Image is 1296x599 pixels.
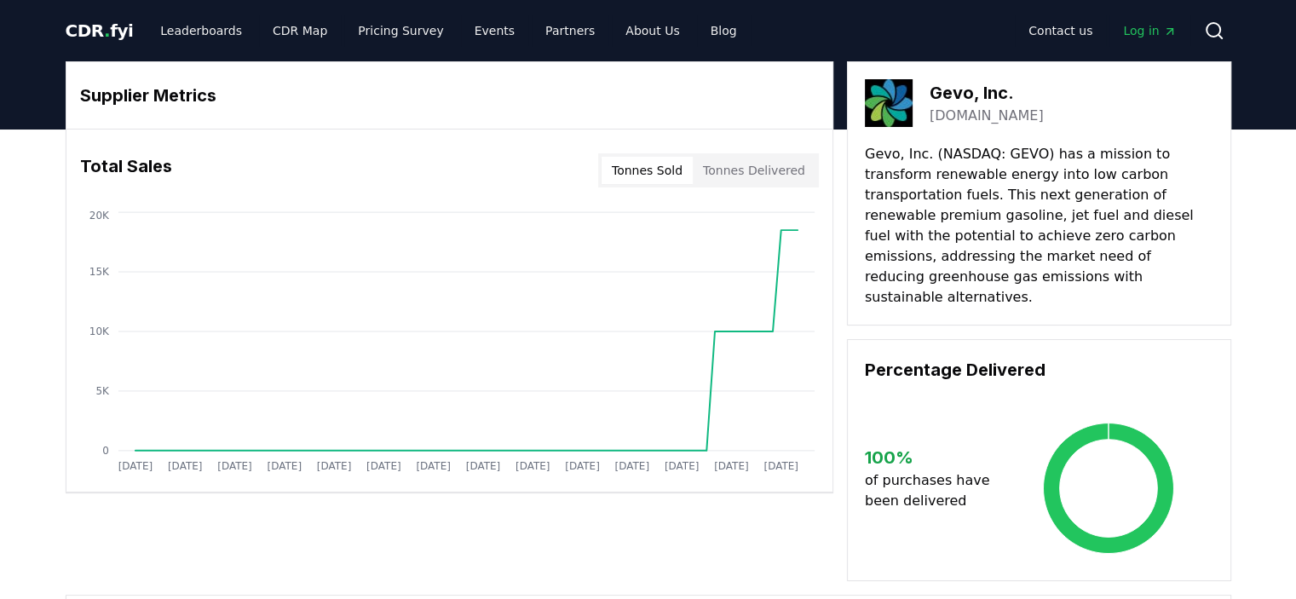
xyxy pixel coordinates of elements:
nav: Main [1015,15,1189,46]
a: Partners [532,15,608,46]
p: Gevo, Inc. (NASDAQ: GEVO) has a mission to transform renewable energy into low carbon transportat... [865,144,1213,308]
tspan: [DATE] [366,460,401,472]
a: About Us [612,15,693,46]
p: of purchases have been delivered [865,470,1004,511]
a: [DOMAIN_NAME] [930,106,1044,126]
tspan: [DATE] [267,460,302,472]
tspan: [DATE] [763,460,798,472]
button: Tonnes Delivered [693,157,815,184]
h3: Percentage Delivered [865,357,1213,383]
tspan: 20K [89,210,109,222]
tspan: 0 [102,445,109,457]
tspan: [DATE] [217,460,252,472]
a: Blog [697,15,751,46]
button: Tonnes Sold [602,157,693,184]
tspan: [DATE] [614,460,649,472]
tspan: [DATE] [565,460,600,472]
tspan: [DATE] [118,460,153,472]
h3: Total Sales [80,153,172,187]
span: . [104,20,110,41]
tspan: [DATE] [465,460,500,472]
a: CDR.fyi [66,19,134,43]
span: CDR fyi [66,20,134,41]
a: Pricing Survey [344,15,457,46]
span: Log in [1123,22,1176,39]
tspan: 5K [95,385,110,397]
a: Leaderboards [147,15,256,46]
tspan: 10K [89,325,109,337]
nav: Main [147,15,750,46]
a: Log in [1109,15,1189,46]
a: Contact us [1015,15,1106,46]
h3: Supplier Metrics [80,83,819,108]
tspan: 15K [89,266,109,278]
tspan: [DATE] [416,460,451,472]
img: Gevo, Inc.-logo [865,79,913,127]
h3: Gevo, Inc. [930,80,1044,106]
h3: 100 % [865,445,1004,470]
tspan: [DATE] [516,460,550,472]
a: Events [461,15,528,46]
tspan: [DATE] [665,460,700,472]
a: CDR Map [259,15,341,46]
tspan: [DATE] [167,460,202,472]
tspan: [DATE] [714,460,749,472]
tspan: [DATE] [316,460,351,472]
